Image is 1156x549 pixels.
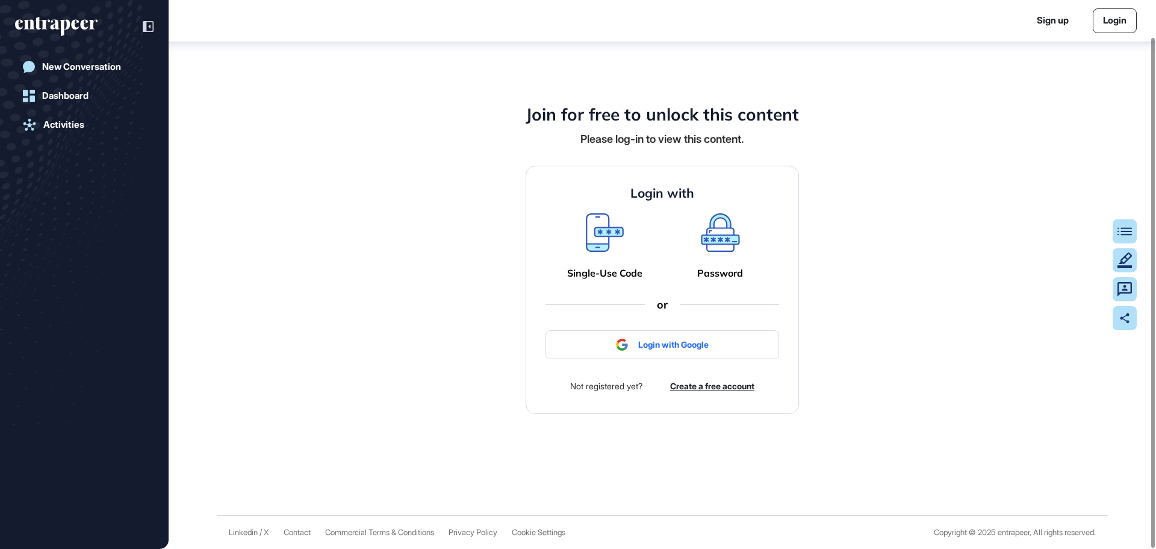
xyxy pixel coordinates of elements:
a: Sign up [1037,14,1069,28]
a: Cookie Settings [512,528,565,537]
a: Create a free account [670,380,754,392]
h4: Join for free to unlock this content [526,104,799,125]
span: Contact [284,528,311,537]
div: Dashboard [42,90,89,101]
a: Password [697,268,743,279]
h4: Login with [630,186,694,201]
div: or [645,298,680,312]
div: entrapeer-logo [15,17,98,36]
a: Login [1093,8,1137,33]
a: Single-Use Code [567,268,642,279]
div: Please log-in to view this content. [580,131,744,146]
div: Not registered yet? [570,378,642,394]
a: Privacy Policy [449,528,497,537]
a: X [264,528,269,537]
div: Activities [43,119,84,130]
div: Copyright © 2025 entrapeer, All rights reserved. [934,528,1096,537]
div: New Conversation [42,61,121,72]
span: / [259,528,262,537]
a: Linkedin [229,528,258,537]
a: Commercial Terms & Conditions [325,528,434,537]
